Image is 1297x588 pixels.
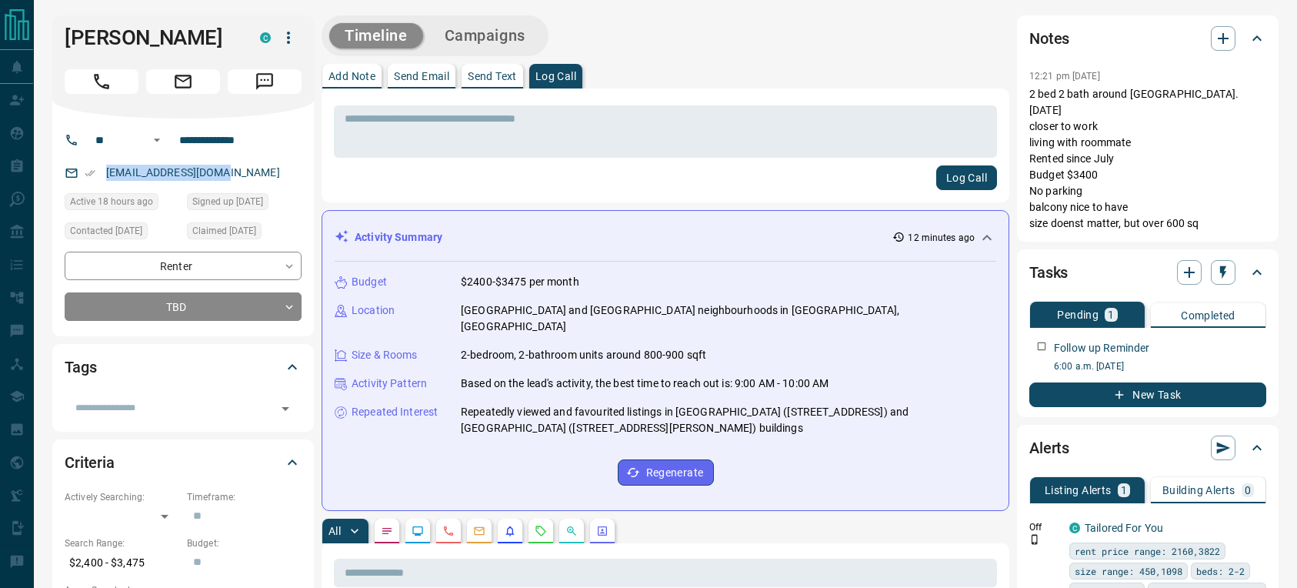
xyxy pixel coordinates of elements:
div: Alerts [1029,429,1266,466]
p: 2 bed 2 bath around [GEOGRAPHIC_DATA]. [DATE] closer to work living with roommate Rented since Ju... [1029,86,1266,232]
p: $2,400 - $3,475 [65,550,179,576]
div: condos.ca [260,32,271,43]
p: 12 minutes ago [908,231,975,245]
span: Message [228,69,302,94]
div: TBD [65,292,302,321]
svg: Opportunities [565,525,578,537]
a: [EMAIL_ADDRESS][DOMAIN_NAME] [106,166,280,179]
span: beds: 2-2 [1196,563,1245,579]
svg: Emails [473,525,485,537]
p: Actively Searching: [65,490,179,504]
a: Tailored For You [1085,522,1163,534]
p: Budget: [187,536,302,550]
p: 6:00 a.m. [DATE] [1054,359,1266,373]
div: condos.ca [1069,523,1080,533]
p: Listing Alerts [1045,485,1112,496]
div: Tasks [1029,254,1266,291]
p: 1 [1121,485,1127,496]
p: Activity Summary [355,229,442,246]
h2: Notes [1029,26,1069,51]
p: Repeated Interest [352,404,438,420]
p: Send Text [468,71,517,82]
span: Email [146,69,220,94]
button: Campaigns [429,23,541,48]
button: Open [275,398,296,419]
button: New Task [1029,383,1266,407]
h2: Alerts [1029,436,1069,460]
button: Timeline [329,23,423,48]
div: Renter [65,252,302,280]
h2: Tags [65,355,96,379]
p: Building Alerts [1162,485,1235,496]
p: Log Call [535,71,576,82]
span: Contacted [DATE] [70,223,142,239]
p: Repeatedly viewed and favourited listings in [GEOGRAPHIC_DATA] ([STREET_ADDRESS]) and [GEOGRAPHIC... [461,404,996,436]
p: Based on the lead's activity, the best time to reach out is: 9:00 AM - 10:00 AM [461,376,829,392]
p: Follow up Reminder [1054,340,1149,356]
p: Off [1029,520,1060,534]
div: Activity Summary12 minutes ago [335,223,996,252]
span: size range: 450,1098 [1075,563,1182,579]
h2: Tasks [1029,260,1068,285]
p: Budget [352,274,387,290]
span: Claimed [DATE] [192,223,256,239]
div: Tue Oct 14 2025 [65,193,179,215]
span: Signed up [DATE] [192,194,263,209]
svg: Requests [535,525,547,537]
h2: Criteria [65,450,115,475]
p: Completed [1181,310,1235,321]
p: 12:21 pm [DATE] [1029,71,1100,82]
span: rent price range: 2160,3822 [1075,543,1220,559]
p: Location [352,302,395,319]
button: Open [148,131,166,149]
p: Search Range: [65,536,179,550]
p: All [328,526,341,536]
p: Add Note [328,71,375,82]
p: $2400-$3475 per month [461,274,579,290]
p: [GEOGRAPHIC_DATA] and [GEOGRAPHIC_DATA] neighbourhoods in [GEOGRAPHIC_DATA], [GEOGRAPHIC_DATA] [461,302,996,335]
p: 0 [1245,485,1251,496]
span: Call [65,69,138,94]
p: Timeframe: [187,490,302,504]
h1: [PERSON_NAME] [65,25,237,50]
div: Criteria [65,444,302,481]
svg: Lead Browsing Activity [412,525,424,537]
div: Tue Oct 14 2025 [65,222,179,244]
div: Tags [65,349,302,386]
p: 2-bedroom, 2-bathroom units around 800-900 sqft [461,347,706,363]
span: Active 18 hours ago [70,194,153,209]
svg: Push Notification Only [1029,534,1040,545]
p: Pending [1057,309,1099,320]
div: Notes [1029,20,1266,57]
svg: Notes [381,525,393,537]
div: Sun Oct 12 2025 [187,193,302,215]
div: Sun Oct 12 2025 [187,222,302,244]
svg: Listing Alerts [504,525,516,537]
svg: Calls [442,525,455,537]
p: Activity Pattern [352,376,427,392]
button: Regenerate [618,459,714,486]
svg: Agent Actions [596,525,608,537]
p: Send Email [394,71,449,82]
button: Log Call [936,165,997,190]
p: Size & Rooms [352,347,418,363]
svg: Email Verified [85,168,95,179]
p: 1 [1108,309,1114,320]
